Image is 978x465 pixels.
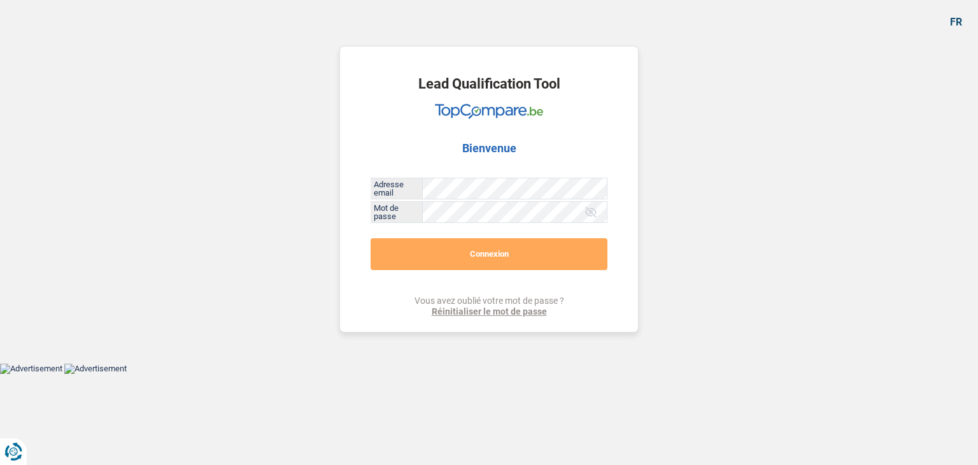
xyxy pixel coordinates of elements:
h2: Bienvenue [462,141,516,155]
a: Réinitialiser le mot de passe [415,306,564,317]
label: Adresse email [371,178,422,199]
label: Mot de passe [371,202,422,222]
img: Advertisement [64,364,127,374]
img: TopCompare Logo [435,104,543,119]
h1: Lead Qualification Tool [418,77,560,91]
div: Vous avez oublié votre mot de passe ? [415,296,564,317]
div: fr [950,16,962,28]
button: Connexion [371,238,607,270]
